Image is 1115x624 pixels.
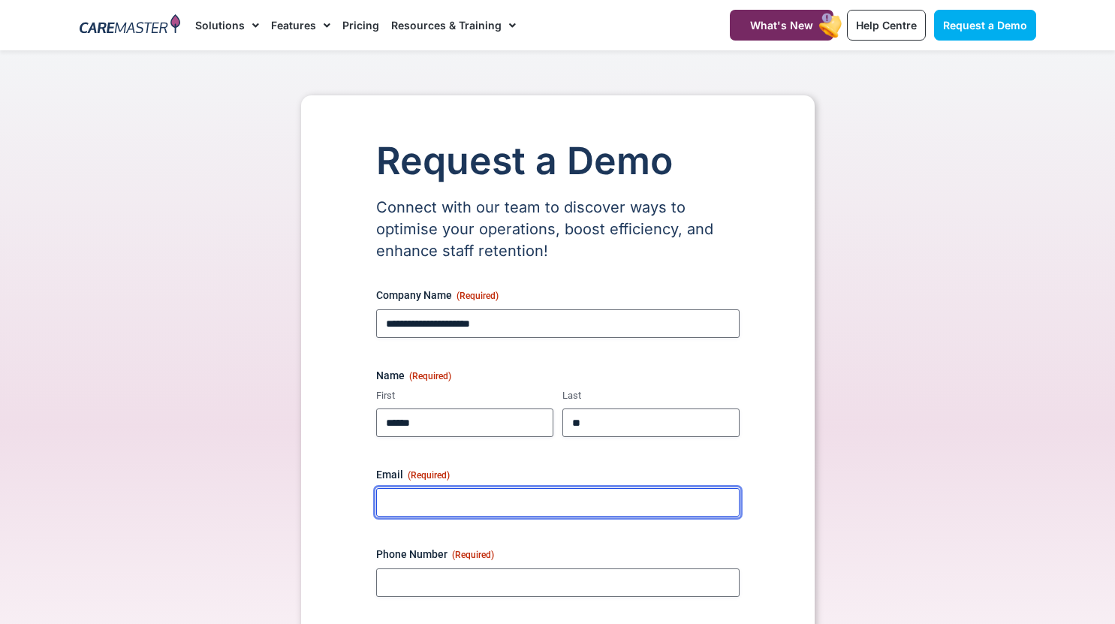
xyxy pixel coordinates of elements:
label: Company Name [376,288,740,303]
a: What's New [730,10,833,41]
a: Request a Demo [934,10,1036,41]
span: Request a Demo [943,19,1027,32]
span: (Required) [408,470,450,481]
h1: Request a Demo [376,140,740,182]
img: CareMaster Logo [80,14,181,37]
p: Connect with our team to discover ways to optimise your operations, boost efficiency, and enhance... [376,197,740,262]
span: (Required) [452,550,494,560]
label: Phone Number [376,547,740,562]
span: What's New [750,19,813,32]
label: First [376,389,553,403]
a: Help Centre [847,10,926,41]
span: (Required) [457,291,499,301]
label: Last [562,389,740,403]
span: Help Centre [856,19,917,32]
legend: Name [376,368,451,383]
span: (Required) [409,371,451,381]
label: Email [376,467,740,482]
